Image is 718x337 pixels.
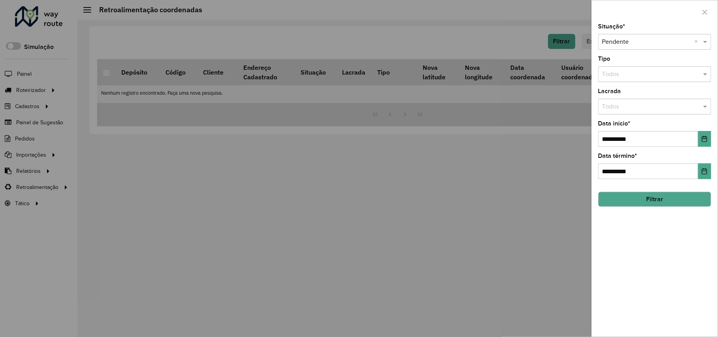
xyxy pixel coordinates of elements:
label: Data término [598,151,637,161]
button: Filtrar [598,192,711,207]
label: Lacrada [598,86,621,96]
button: Choose Date [698,163,711,179]
label: Data início [598,119,631,128]
span: Clear all [695,37,701,47]
label: Situação [598,22,626,31]
button: Choose Date [698,131,711,147]
label: Tipo [598,54,611,64]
